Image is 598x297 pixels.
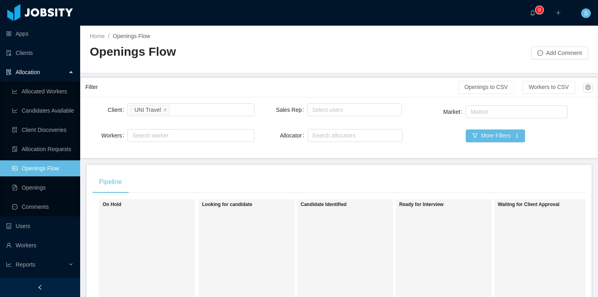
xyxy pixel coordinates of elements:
div: Market [471,108,559,116]
h2: Openings Flow [90,44,339,60]
a: Home [90,33,105,39]
span: Allocation [16,69,40,75]
div: UNI Travel [134,105,161,114]
button: icon: setting [583,83,593,93]
div: Pipeline [93,171,128,193]
input: Market [468,107,473,117]
sup: 0 [535,6,543,14]
label: Allocator [280,132,307,139]
i: icon: bell [530,10,535,16]
div: Filter [85,80,458,95]
input: Workers [130,131,134,140]
li: UNI Travel [130,105,169,115]
input: Sales Rep [310,105,314,115]
div: Search allocators [312,131,394,139]
button: Workers to CSV [522,81,575,94]
input: Client [171,105,176,115]
label: Sales Rep [276,107,307,113]
a: icon: file-doneAllocation Requests [12,141,74,157]
a: icon: messageComments [12,199,74,215]
i: icon: line-chart [6,262,12,267]
a: icon: userWorkers [6,237,74,253]
span: Openings Flow [113,33,150,39]
a: icon: appstoreApps [6,26,74,42]
label: Client [108,107,128,113]
i: icon: solution [6,69,12,75]
i: icon: close [163,107,167,112]
a: icon: idcardOpenings Flow [12,160,74,176]
i: icon: plus [556,10,561,16]
h1: Ready for Interview [399,202,511,208]
a: icon: file-textOpenings [12,180,74,196]
label: Market [443,109,466,115]
div: Search worker [132,131,242,139]
label: Workers [101,132,128,139]
span: / [108,33,109,39]
button: icon: filterMore Filters · 1 [466,129,525,142]
div: Select users [312,106,393,114]
input: Allocator [310,131,314,140]
button: icon: messageAdd Comment [531,46,588,59]
span: Reports [16,261,35,268]
h1: Looking for candidate [202,202,314,208]
button: Openings to CSV [458,81,514,94]
span: S [584,8,588,18]
a: icon: robotUsers [6,218,74,234]
a: icon: line-chartAllocated Workers [12,83,74,99]
a: icon: auditClients [6,45,74,61]
h1: On Hold [103,202,215,208]
a: icon: line-chartCandidates Available [12,103,74,119]
h1: Candidate Identified [301,202,413,208]
a: icon: file-searchClient Discoveries [12,122,74,138]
